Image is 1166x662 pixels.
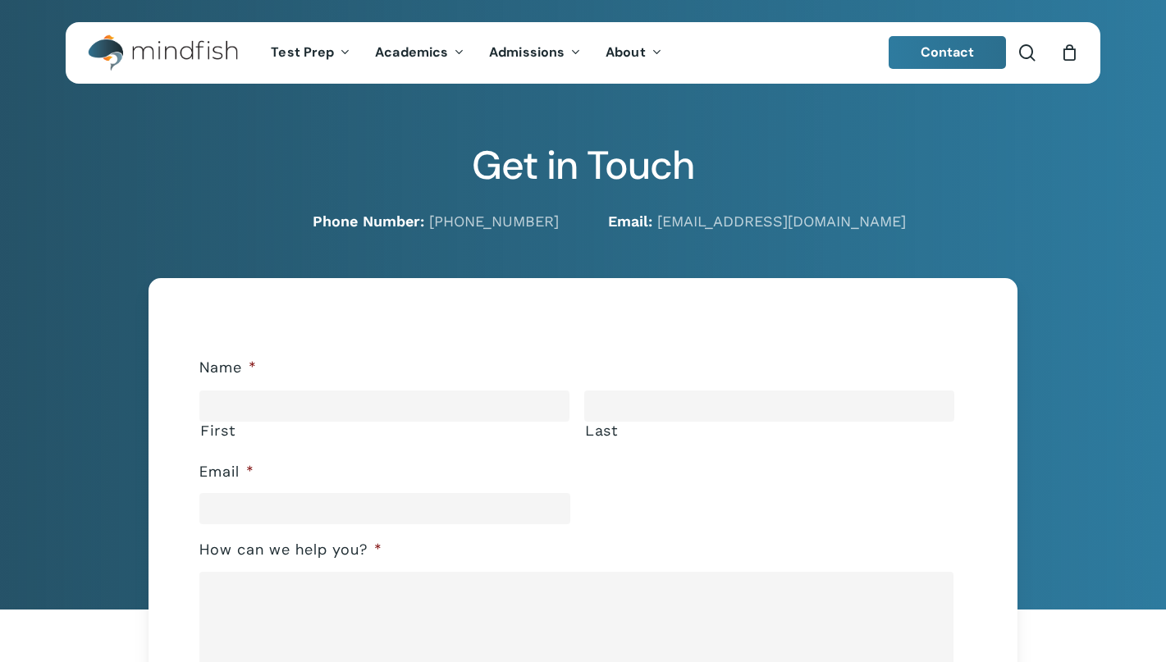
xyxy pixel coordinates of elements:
[363,46,477,60] a: Academics
[66,22,1100,84] header: Main Menu
[585,422,954,439] label: Last
[593,46,674,60] a: About
[258,46,363,60] a: Test Prep
[606,43,646,61] span: About
[199,463,254,482] label: Email
[608,212,652,230] strong: Email:
[889,36,1007,69] a: Contact
[921,43,975,61] span: Contact
[489,43,565,61] span: Admissions
[657,212,906,230] a: [EMAIL_ADDRESS][DOMAIN_NAME]
[1060,43,1078,62] a: Cart
[199,541,382,559] label: How can we help you?
[375,43,448,61] span: Academics
[200,422,569,439] label: First
[313,212,424,230] strong: Phone Number:
[477,46,593,60] a: Admissions
[199,358,257,377] label: Name
[258,22,674,84] nav: Main Menu
[66,142,1100,189] h2: Get in Touch
[429,212,559,230] a: [PHONE_NUMBER]
[271,43,334,61] span: Test Prep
